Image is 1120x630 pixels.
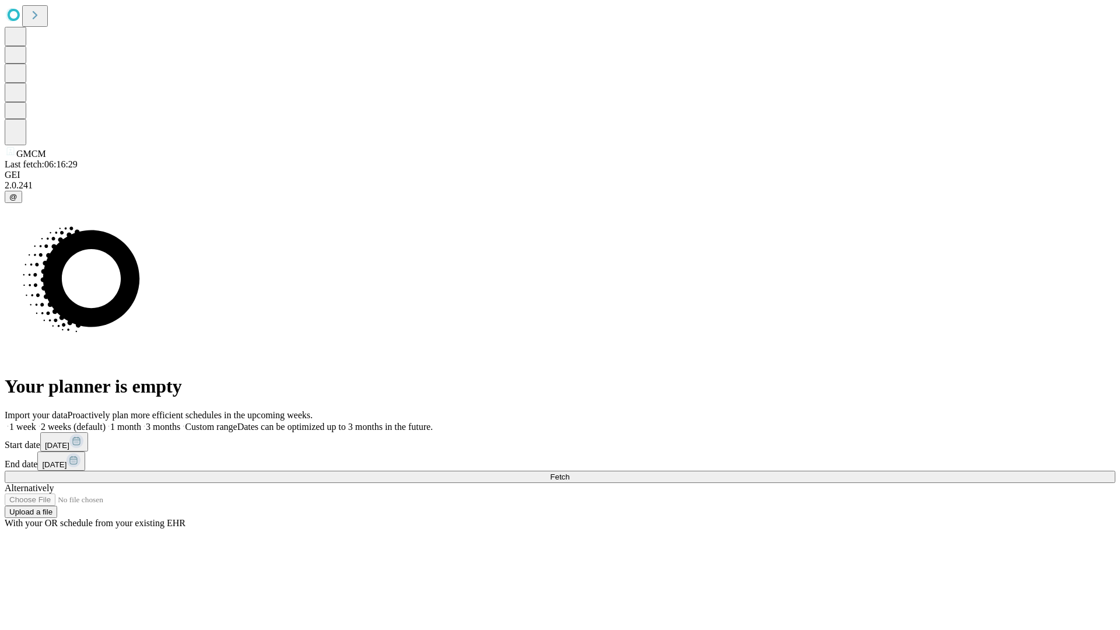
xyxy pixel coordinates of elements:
[5,432,1115,452] div: Start date
[237,422,433,432] span: Dates can be optimized up to 3 months in the future.
[42,460,66,469] span: [DATE]
[41,422,106,432] span: 2 weeks (default)
[37,452,85,471] button: [DATE]
[5,452,1115,471] div: End date
[550,473,569,481] span: Fetch
[68,410,313,420] span: Proactively plan more efficient schedules in the upcoming weeks.
[5,471,1115,483] button: Fetch
[5,191,22,203] button: @
[5,376,1115,397] h1: Your planner is empty
[40,432,88,452] button: [DATE]
[5,159,78,169] span: Last fetch: 06:16:29
[9,192,17,201] span: @
[9,422,36,432] span: 1 week
[45,441,69,450] span: [DATE]
[5,518,185,528] span: With your OR schedule from your existing EHR
[185,422,237,432] span: Custom range
[5,483,54,493] span: Alternatively
[5,170,1115,180] div: GEI
[5,180,1115,191] div: 2.0.241
[110,422,141,432] span: 1 month
[146,422,180,432] span: 3 months
[5,410,68,420] span: Import your data
[5,506,57,518] button: Upload a file
[16,149,46,159] span: GMCM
